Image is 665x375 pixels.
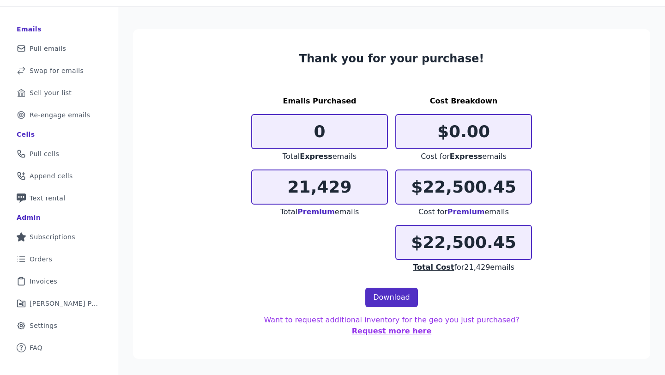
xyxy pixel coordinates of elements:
[251,315,532,337] p: Want to request additional inventory for the geo you just purchased?
[7,249,110,269] a: Orders
[30,321,57,330] span: Settings
[396,233,531,252] p: $22,500.45
[7,188,110,208] a: Text rental
[7,271,110,291] a: Invoices
[30,254,52,264] span: Orders
[30,171,73,181] span: Append cells
[447,207,485,216] span: Premium
[30,194,66,203] span: Text rental
[352,326,432,337] button: Request more here
[7,315,110,336] a: Settings
[7,227,110,247] a: Subscriptions
[396,178,531,196] p: $22,500.45
[7,38,110,59] a: Pull emails
[396,122,531,141] p: $0.00
[30,66,84,75] span: Swap for emails
[413,263,514,272] span: for 21,429 emails
[421,152,507,161] span: Cost for emails
[7,105,110,125] a: Re-engage emails
[30,44,66,53] span: Pull emails
[30,232,75,242] span: Subscriptions
[17,24,42,34] div: Emails
[30,343,42,352] span: FAQ
[297,207,335,216] span: Premium
[251,51,532,66] h3: Thank you for your purchase!
[252,122,387,141] p: 0
[413,263,454,272] span: Total Cost
[280,207,359,216] span: Total emails
[30,277,57,286] span: Invoices
[17,130,35,139] div: Cells
[251,96,388,107] h3: Emails Purchased
[450,152,483,161] span: Express
[30,88,72,97] span: Sell your list
[365,288,418,307] a: Download
[7,60,110,81] a: Swap for emails
[30,110,90,120] span: Re-engage emails
[418,207,509,216] span: Cost for emails
[252,178,387,196] p: 21,429
[283,152,357,161] span: Total emails
[7,293,110,314] a: [PERSON_NAME] Performance
[300,152,332,161] span: Express
[7,144,110,164] a: Pull cells
[7,338,110,358] a: FAQ
[17,213,41,222] div: Admin
[30,149,59,158] span: Pull cells
[30,299,99,308] span: [PERSON_NAME] Performance
[395,96,532,107] h3: Cost Breakdown
[7,166,110,186] a: Append cells
[7,83,110,103] a: Sell your list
